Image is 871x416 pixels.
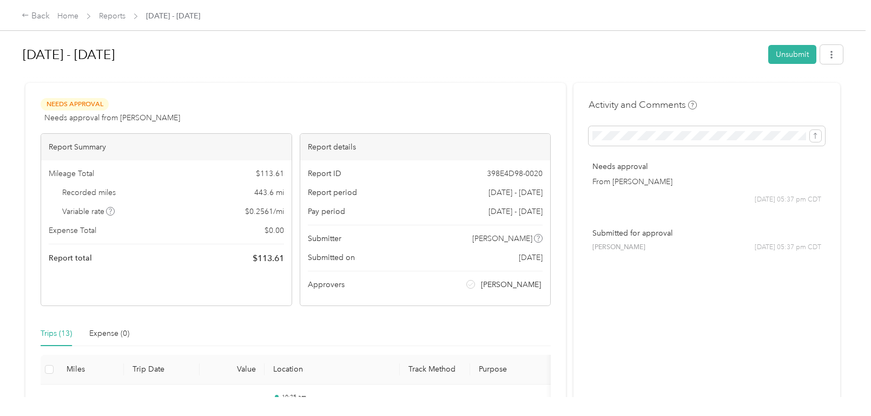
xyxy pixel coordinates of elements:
[592,161,821,172] p: Needs approval
[44,112,180,123] span: Needs approval from [PERSON_NAME]
[256,168,284,179] span: $ 113.61
[200,355,265,385] th: Value
[810,355,871,416] iframe: Everlance-gr Chat Button Frame
[592,227,821,239] p: Submitted for approval
[308,279,345,290] span: Approvers
[49,252,92,264] span: Report total
[23,42,761,68] h1: Aug 1 - 31, 2025
[481,279,541,290] span: [PERSON_NAME]
[146,10,200,22] span: [DATE] - [DATE]
[755,243,821,252] span: [DATE] 05:37 pm CDT
[99,11,126,21] a: Reports
[400,355,470,385] th: Track Method
[487,168,543,179] span: 398E4D98-0020
[308,252,355,263] span: Submitted on
[41,134,292,160] div: Report Summary
[589,98,697,112] h4: Activity and Comments
[308,168,341,179] span: Report ID
[300,134,551,160] div: Report details
[308,206,345,217] span: Pay period
[62,206,115,217] span: Variable rate
[41,328,72,340] div: Trips (13)
[755,195,821,205] span: [DATE] 05:37 pm CDT
[49,168,94,179] span: Mileage Total
[265,225,284,236] span: $ 0.00
[124,355,200,385] th: Trip Date
[768,45,816,64] button: Unsubmit
[57,11,78,21] a: Home
[470,355,551,385] th: Purpose
[49,225,96,236] span: Expense Total
[472,233,532,244] span: [PERSON_NAME]
[254,187,284,198] span: 443.6 mi
[489,206,543,217] span: [DATE] - [DATE]
[308,187,357,198] span: Report period
[592,176,821,187] p: From [PERSON_NAME]
[265,355,400,385] th: Location
[245,206,284,217] span: $ 0.2561 / mi
[41,98,109,110] span: Needs Approval
[489,187,543,198] span: [DATE] - [DATE]
[519,252,543,263] span: [DATE]
[592,243,645,252] span: [PERSON_NAME]
[89,328,129,340] div: Expense (0)
[253,252,284,265] span: $ 113.61
[58,355,124,385] th: Miles
[62,187,116,198] span: Recorded miles
[308,233,341,244] span: Submitter
[282,393,391,401] p: 10:25 am
[22,10,50,23] div: Back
